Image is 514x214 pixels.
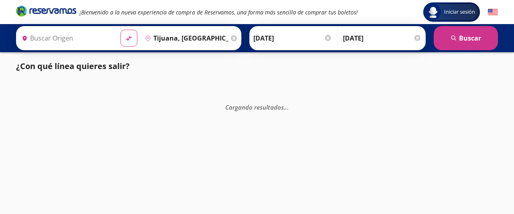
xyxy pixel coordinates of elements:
span: . [284,103,286,111]
button: Buscar [434,26,498,50]
button: English [488,7,498,17]
em: Cargando resultados [225,103,289,111]
span: Iniciar sesión [441,8,478,16]
span: . [287,103,289,111]
input: Opcional [343,28,422,48]
input: Buscar Destino [142,28,229,48]
span: . [286,103,287,111]
em: ¡Bienvenido a la nueva experiencia de compra de Reservamos, una forma más sencilla de comprar tus... [80,8,358,16]
input: Buscar Origen [18,28,114,48]
i: Brand Logo [16,5,76,17]
p: ¿Con qué línea quieres salir? [16,60,130,72]
a: Brand Logo [16,5,76,19]
input: Elegir Fecha [253,28,332,48]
